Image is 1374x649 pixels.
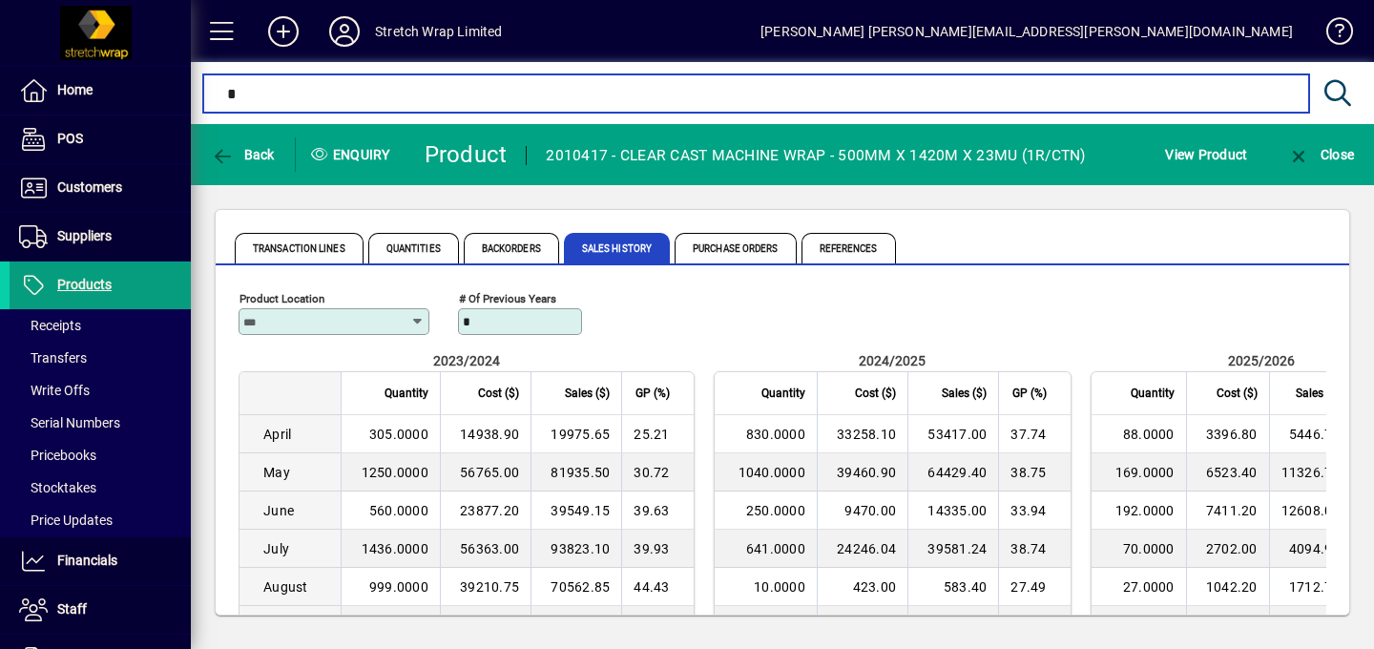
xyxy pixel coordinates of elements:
[927,541,987,556] span: 39581.24
[478,383,519,404] span: Cost ($)
[634,465,669,480] span: 30.72
[206,137,280,172] button: Back
[1289,579,1341,595] span: 1712.72
[10,471,191,504] a: Stocktakes
[1115,503,1175,518] span: 192.0000
[10,309,191,342] a: Receipts
[1282,137,1359,172] button: Close
[57,277,112,292] span: Products
[10,537,191,585] a: Financials
[1289,427,1341,442] span: 5446.70
[460,427,519,442] span: 14938.90
[1206,503,1258,518] span: 7411.20
[362,541,428,556] span: 1436.0000
[837,465,896,480] span: 39460.90
[1281,465,1341,480] span: 11326.70
[433,353,500,368] span: 2023/2024
[927,503,987,518] span: 14335.00
[754,579,805,595] span: 10.0000
[634,541,669,556] span: 39.93
[460,465,519,480] span: 56765.00
[1010,503,1046,518] span: 33.94
[551,465,610,480] span: 81935.50
[1206,427,1258,442] span: 3396.80
[739,465,805,480] span: 1040.0000
[551,541,610,556] span: 93823.10
[10,115,191,163] a: POS
[1217,383,1258,404] span: Cost ($)
[239,568,341,606] td: August
[19,350,87,366] span: Transfers
[634,579,669,595] span: 44.43
[1289,541,1341,556] span: 4094.92
[1281,503,1341,518] span: 12608.08
[1206,541,1258,556] span: 2702.00
[1010,579,1046,595] span: 27.49
[385,383,428,404] span: Quantity
[1160,137,1252,172] button: View Product
[1228,353,1295,368] span: 2025/2026
[10,439,191,471] a: Pricebooks
[1123,427,1175,442] span: 88.0000
[853,579,897,595] span: 423.00
[1206,465,1258,480] span: 6523.40
[460,579,519,595] span: 39210.75
[675,233,797,263] span: Purchase Orders
[927,465,987,480] span: 64429.40
[551,503,610,518] span: 39549.15
[855,383,896,404] span: Cost ($)
[19,513,113,528] span: Price Updates
[239,530,341,568] td: July
[942,383,987,404] span: Sales ($)
[1115,465,1175,480] span: 169.0000
[10,586,191,634] a: Staff
[10,164,191,212] a: Customers
[10,374,191,407] a: Write Offs
[634,427,669,442] span: 25.21
[551,579,610,595] span: 70562.85
[19,480,96,495] span: Stocktakes
[551,427,610,442] span: 19975.65
[1131,383,1175,404] span: Quantity
[459,292,556,305] mat-label: # of previous years
[859,353,926,368] span: 2024/2025
[369,427,428,442] span: 305.0000
[1010,541,1046,556] span: 38.74
[746,503,805,518] span: 250.0000
[460,541,519,556] span: 56363.00
[546,140,1085,171] div: 2010417 - CLEAR CAST MACHINE WRAP - 500MM X 1420M X 23MU (1R/CTN)
[211,147,275,162] span: Back
[19,448,96,463] span: Pricebooks
[239,415,341,453] td: April
[837,427,896,442] span: 33258.10
[239,492,341,530] td: June
[253,14,314,49] button: Add
[1012,383,1047,404] span: GP (%)
[761,383,805,404] span: Quantity
[760,16,1293,47] div: [PERSON_NAME] [PERSON_NAME][EMAIL_ADDRESS][PERSON_NAME][DOMAIN_NAME]
[19,383,90,398] span: Write Offs
[19,318,81,333] span: Receipts
[464,233,559,263] span: Backorders
[944,579,988,595] span: 583.40
[57,553,117,568] span: Financials
[239,453,341,492] td: May
[369,503,428,518] span: 560.0000
[10,407,191,439] a: Serial Numbers
[746,541,805,556] span: 641.0000
[425,139,508,170] div: Product
[362,465,428,480] span: 1250.0000
[57,228,112,243] span: Suppliers
[1267,137,1374,172] app-page-header-button: Close enquiry
[191,137,296,172] app-page-header-button: Back
[239,606,341,644] td: September
[1165,139,1247,170] span: View Product
[1123,579,1175,595] span: 27.0000
[1296,383,1341,404] span: Sales ($)
[564,233,670,263] span: Sales History
[57,131,83,146] span: POS
[1287,147,1354,162] span: Close
[746,427,805,442] span: 830.0000
[57,179,122,195] span: Customers
[296,139,410,170] div: Enquiry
